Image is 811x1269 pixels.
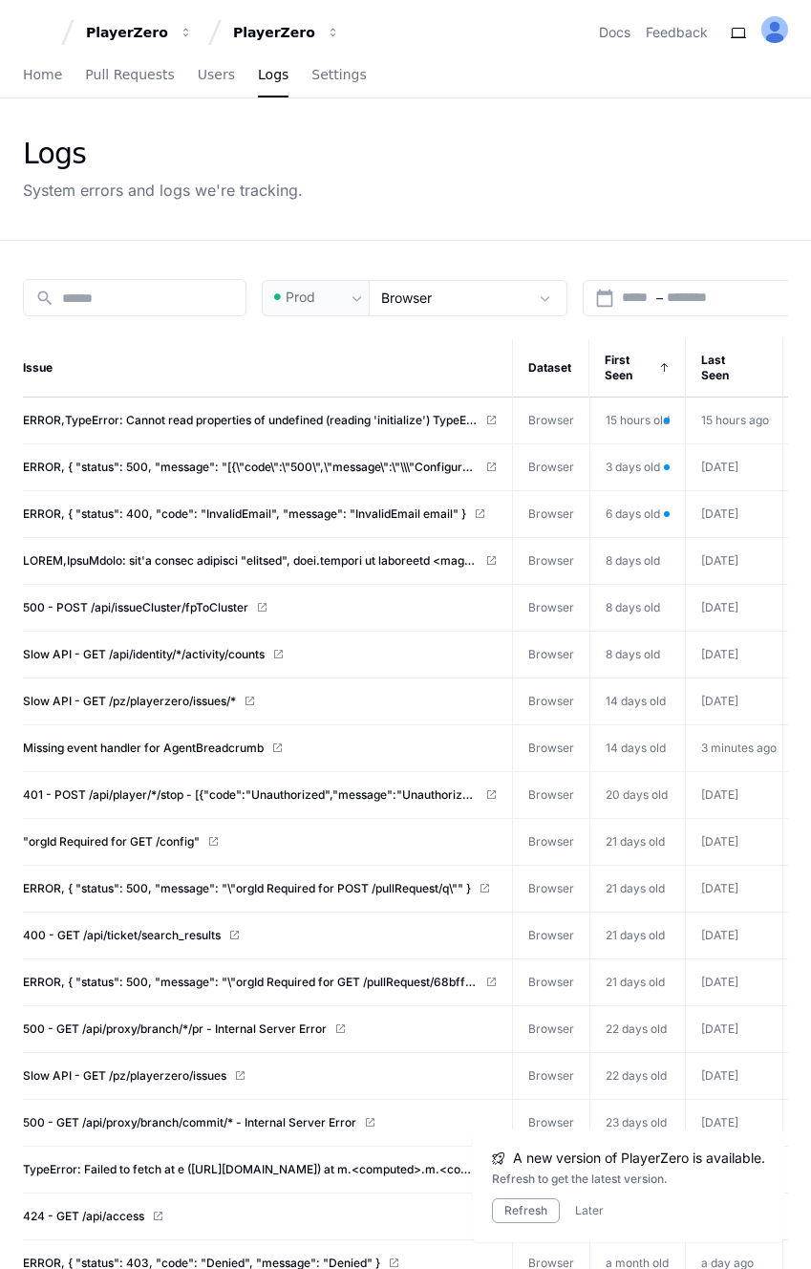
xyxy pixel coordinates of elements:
[589,1006,685,1052] td: 22 days old
[23,881,471,896] span: ERROR, { "status": 500, "message": "\"orgId Required for POST /pullRequest/q\"" }
[512,959,589,1006] td: Browser
[512,585,589,632] td: Browser
[23,787,478,803] span: 401 - POST /api/player/*/stop - [{"code":"Unauthorized","message":"Unauthorized for [Authenticate...
[23,1115,497,1130] a: 500 - GET /api/proxy/branch/commit/* - Internal Server Error
[23,834,497,850] a: "orgId Required for GET /config"
[512,1053,589,1100] td: Browser
[23,1209,144,1224] span: 424 - GET /api/access
[23,506,466,522] span: ERROR, { "status": 400, "code": "InvalidEmail", "message": "InvalidEmail email" }
[589,819,685,865] td: 21 days old
[685,444,782,491] td: [DATE]
[595,289,614,308] mat-icon: calendar_today
[85,54,174,97] a: Pull Requests
[589,1053,685,1099] td: 22 days old
[23,553,497,569] a: LOREM,IpsuMdolo: sit'a consec adipisci "elitsed", doei.tempori ut laboreetd <magna>@aliqu://en.ad...
[685,398,782,444] td: 15 hours ago
[685,1100,782,1147] td: [DATE]
[589,398,685,443] td: 15 hours old
[685,866,782,913] td: [DATE]
[512,398,589,444] td: Browser
[492,1198,560,1223] button: Refresh
[23,1162,497,1177] a: TypeError: Failed to fetch at e ([URL][DOMAIN_NAME]) at m.<computed>.m.<computed> ([URL][DOMAIN_N...
[286,288,315,307] span: Prod
[23,553,478,569] span: LOREM,IpsuMdolo: sit'a consec adipisci "elitsed", doei.tempori ut laboreetd <magna>@aliqu://en.ad...
[685,959,782,1006] td: [DATE]
[23,600,497,615] a: 500 - POST /api/issueCluster/fpToCluster
[589,538,685,584] td: 8 days old
[23,460,478,475] span: ERROR, { "status": 500, "message": "[{\"code\":\"500\",\"message\":\"\\\"Configuration is not val...
[23,600,248,615] span: 500 - POST /api/issueCluster/fpToCluster
[512,725,589,772] td: Browser
[589,913,685,958] td: 21 days old
[750,1206,801,1258] iframe: Open customer support
[23,54,62,97] a: Home
[23,413,478,428] span: ERROR,TypeError: Cannot read properties of undefined (reading 'initialize') TypeError: Cannot rea...
[23,1209,497,1224] a: 424 - GET /api/access
[23,787,497,803] a: 401 - POST /api/player/*/stop - [{"code":"Unauthorized","message":"Unauthorized for [Authenticate...
[685,538,782,585] td: [DATE]
[23,1022,497,1037] a: 500 - GET /api/proxy/branch/*/pr - Internal Server Error
[589,585,685,631] td: 8 days old
[23,413,497,428] a: ERROR,TypeError: Cannot read properties of undefined (reading 'initialize') TypeError: Cannot rea...
[605,353,654,383] span: First Seen
[512,339,589,398] th: Dataset
[23,339,512,398] th: Issue
[23,694,497,709] a: Slow API - GET /pz/playerzero/issues/*
[595,289,614,308] button: Open calendar
[311,69,366,80] span: Settings
[492,1172,765,1187] div: Refresh to get the latest version.
[35,289,54,308] mat-icon: search
[23,741,264,756] span: Missing event handler for AgentBreadcrumb
[23,1068,226,1084] span: Slow API - GET /pz/playerzero/issues
[646,23,708,42] button: Feedback
[381,290,432,306] span: Browser
[589,678,685,724] td: 14 days old
[23,975,478,990] span: ERROR, { "status": 500, "message": "\"orgId Required for GET /pullRequest/68bffe3cb9dcf6647b6765e...
[311,54,366,97] a: Settings
[589,866,685,912] td: 21 days old
[85,69,174,80] span: Pull Requests
[23,137,303,171] div: Logs
[512,1006,589,1053] td: Browser
[575,1203,604,1218] button: Later
[23,506,497,522] a: ERROR, { "status": 400, "code": "InvalidEmail", "message": "InvalidEmail email" }
[589,1100,685,1146] td: 23 days old
[78,15,201,50] button: PlayerZero
[512,538,589,585] td: Browser
[589,959,685,1005] td: 21 days old
[258,54,288,97] a: Logs
[513,1149,765,1168] span: A new version of PlayerZero is available.
[685,819,782,866] td: [DATE]
[23,928,497,943] a: 400 - GET /api/ticket/search_results
[512,491,589,538] td: Browser
[86,23,168,42] div: PlayerZero
[685,585,782,632] td: [DATE]
[761,16,788,43] img: ALV-UjVcatvuIE3Ry8vbS9jTwWSCDSui9a-KCMAzof9oLoUoPIJpWA8kMXHdAIcIkQmvFwXZGxSVbioKmBNr7v50-UrkRVwdj...
[701,353,752,383] span: Last Seen
[23,179,303,202] div: System errors and logs we're tracking.
[599,23,630,42] a: Docs
[685,491,782,538] td: [DATE]
[589,444,685,490] td: 3 days old
[685,678,782,725] td: [DATE]
[233,23,315,42] div: PlayerZero
[589,632,685,678] td: 8 days old
[23,975,497,990] a: ERROR, { "status": 500, "message": "\"orgId Required for GET /pullRequest/68bffe3cb9dcf6647b6765e...
[512,913,589,959] td: Browser
[23,694,236,709] span: Slow API - GET /pz/playerzero/issues/*
[23,741,497,756] a: Missing event handler for AgentBreadcrumb
[23,647,265,662] span: Slow API - GET /api/identity/*/activity/counts
[589,772,685,818] td: 20 days old
[512,444,589,491] td: Browser
[512,678,589,725] td: Browser
[258,69,288,80] span: Logs
[23,881,497,896] a: ERROR, { "status": 500, "message": "\"orgId Required for POST /pullRequest/q\"" }
[23,1162,478,1177] span: TypeError: Failed to fetch at e ([URL][DOMAIN_NAME]) at m.<computed>.m.<computed> ([URL][DOMAIN_N...
[198,69,235,80] span: Users
[512,1100,589,1147] td: Browser
[685,1006,782,1053] td: [DATE]
[685,725,782,772] td: 3 minutes ago
[23,647,497,662] a: Slow API - GET /api/identity/*/activity/counts
[685,1053,782,1100] td: [DATE]
[685,913,782,959] td: [DATE]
